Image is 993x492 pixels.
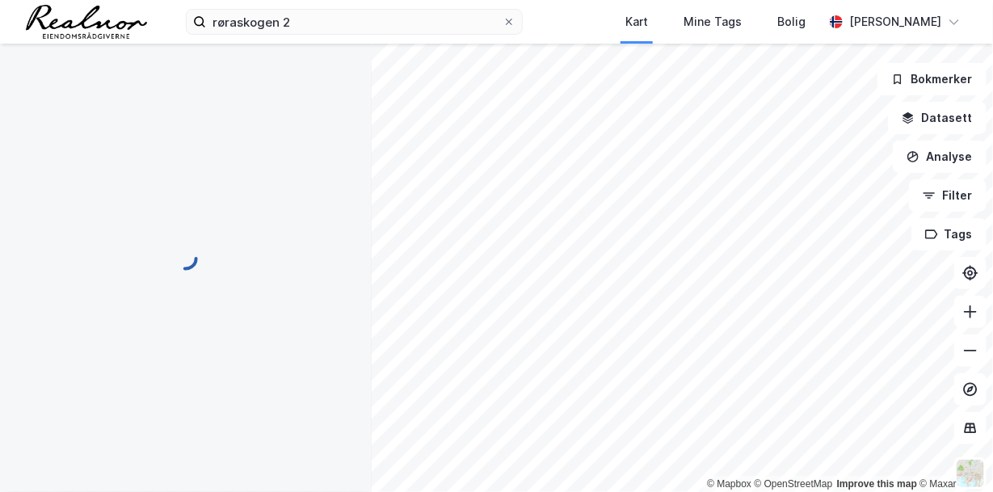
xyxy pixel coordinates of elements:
img: realnor-logo.934646d98de889bb5806.png [26,5,147,39]
button: Datasett [888,102,987,134]
button: Tags [911,218,987,250]
div: Kart [625,12,648,32]
img: spinner.a6d8c91a73a9ac5275cf975e30b51cfb.svg [173,246,199,271]
iframe: Chat Widget [912,414,993,492]
button: Filter [909,179,987,212]
div: [PERSON_NAME] [849,12,941,32]
div: Mine Tags [684,12,742,32]
div: Bolig [777,12,806,32]
button: Analyse [893,141,987,173]
a: OpenStreetMap [755,478,833,490]
a: Mapbox [707,478,751,490]
div: Kontrollprogram for chat [912,414,993,492]
button: Bokmerker [877,63,987,95]
input: Søk på adresse, matrikkel, gårdeiere, leietakere eller personer [206,10,503,34]
a: Improve this map [837,478,917,490]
